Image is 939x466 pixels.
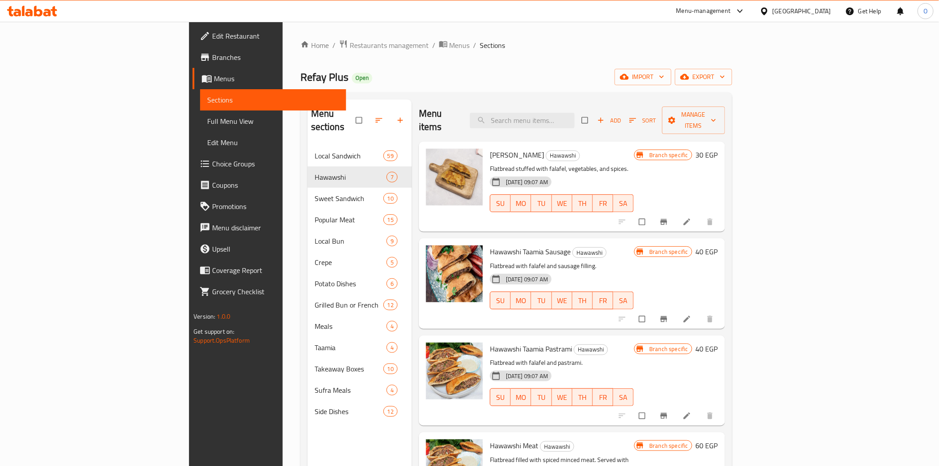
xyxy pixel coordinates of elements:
[682,71,725,83] span: export
[384,365,397,373] span: 10
[494,197,507,210] span: SU
[535,197,548,210] span: TU
[193,238,346,260] a: Upsell
[369,111,391,130] span: Sort sections
[432,40,435,51] li: /
[490,342,572,355] span: Hawawshi Taamia Pastrami
[315,257,387,268] div: Crepe
[352,74,372,82] span: Open
[315,363,383,374] div: Takeaway Boxes
[426,245,483,302] img: Hawawshi Taamia Sausage
[315,150,383,161] span: Local Sandwich
[315,406,383,417] span: Side Dishes
[627,114,659,127] button: Sort
[502,275,552,284] span: [DATE] 09:07 AM
[387,385,398,395] div: items
[535,294,548,307] span: TU
[494,294,507,307] span: SU
[490,163,634,174] p: Flatbread stuffed with falafel, vegetables, and spices.
[595,114,623,127] span: Add item
[387,258,397,267] span: 5
[387,321,398,332] div: items
[490,357,634,368] p: Flatbread with falafel and pastrami.
[212,244,339,254] span: Upsell
[617,391,630,404] span: SA
[308,230,412,252] div: Local Bun9
[596,294,610,307] span: FR
[683,217,693,226] a: Edit menu item
[615,69,671,85] button: import
[308,379,412,401] div: Sufra Meals4
[490,194,511,212] button: SU
[212,222,339,233] span: Menu disclaimer
[576,294,589,307] span: TH
[556,294,569,307] span: WE
[200,132,346,153] a: Edit Menu
[193,25,346,47] a: Edit Restaurant
[593,194,613,212] button: FR
[387,342,398,353] div: items
[193,335,250,346] a: Support.OpsPlatform
[596,197,610,210] span: FR
[387,344,397,352] span: 4
[490,292,511,309] button: SU
[596,391,610,404] span: FR
[531,292,552,309] button: TU
[556,197,569,210] span: WE
[384,194,397,203] span: 10
[514,294,528,307] span: MO
[576,391,589,404] span: TH
[193,174,346,196] a: Coupons
[193,281,346,302] a: Grocery Checklist
[613,292,634,309] button: SA
[572,292,593,309] button: TH
[629,115,656,126] span: Sort
[696,245,718,258] h6: 40 EGP
[623,114,662,127] span: Sort items
[315,300,383,310] span: Grilled Bun or French
[573,248,606,258] span: Hawawshi
[383,363,398,374] div: items
[546,150,580,161] span: Hawawshi
[696,439,718,452] h6: 60 EGP
[531,194,552,212] button: TU
[315,236,387,246] span: Local Bun
[514,391,528,404] span: MO
[572,388,593,406] button: TH
[315,385,387,395] span: Sufra Meals
[300,67,348,87] span: Refay Plus
[923,6,927,16] span: O
[556,391,569,404] span: WE
[193,326,234,337] span: Get support on:
[473,40,477,51] li: /
[351,112,369,129] span: Select all sections
[654,212,675,232] button: Branch-specific-item
[387,322,397,331] span: 4
[350,40,429,51] span: Restaurants management
[193,217,346,238] a: Menu disclaimer
[634,407,652,424] span: Select to update
[773,6,831,16] div: [GEOGRAPHIC_DATA]
[700,212,722,232] button: delete
[212,201,339,212] span: Promotions
[212,286,339,297] span: Grocery Checklist
[315,321,387,332] div: Meals
[308,145,412,166] div: Local Sandwich59
[552,292,572,309] button: WE
[300,39,732,51] nav: breadcrumb
[696,149,718,161] h6: 30 EGP
[646,442,692,450] span: Branch specific
[450,40,470,51] span: Menus
[315,193,383,204] span: Sweet Sandwich
[426,343,483,399] img: Hawawshi Taamia Pastrami
[597,115,621,126] span: Add
[384,407,397,416] span: 12
[696,343,718,355] h6: 40 EGP
[700,309,722,329] button: delete
[572,247,607,258] div: Hawawshi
